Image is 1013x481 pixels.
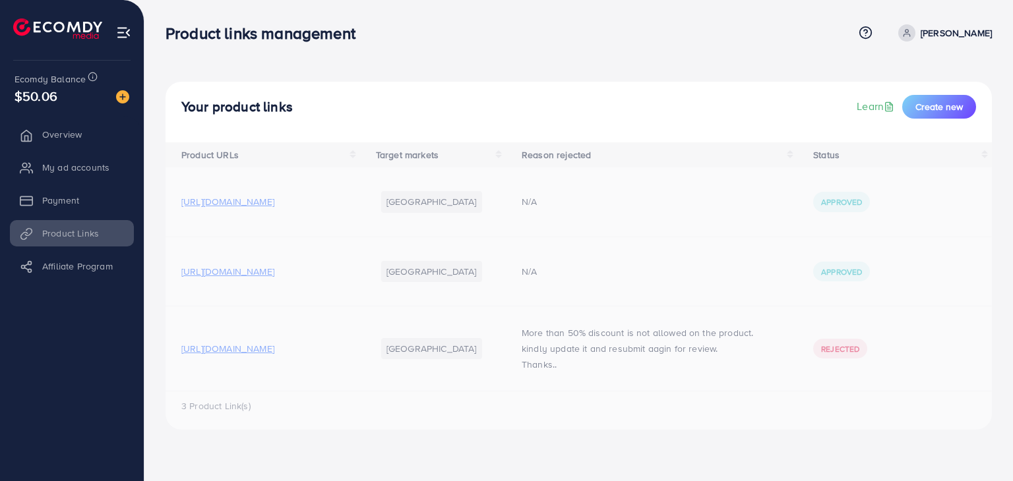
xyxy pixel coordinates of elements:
[893,24,992,42] a: [PERSON_NAME]
[116,25,131,40] img: menu
[181,99,293,115] h4: Your product links
[921,25,992,41] p: [PERSON_NAME]
[15,72,86,86] span: Ecomdy Balance
[116,90,129,103] img: image
[902,95,976,119] button: Create new
[15,86,57,105] span: $50.06
[857,99,897,114] a: Learn
[13,18,102,39] img: logo
[915,100,963,113] span: Create new
[166,24,366,43] h3: Product links management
